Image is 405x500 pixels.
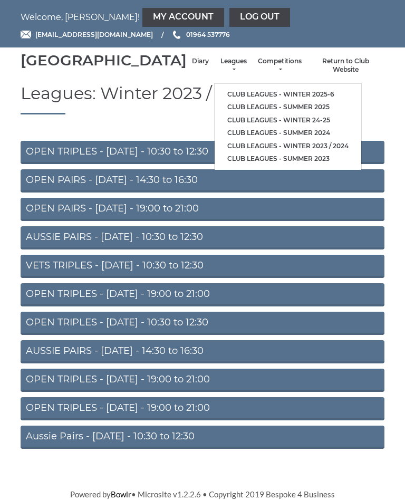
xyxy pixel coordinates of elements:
a: Club leagues - Winter 2025-6 [215,88,361,101]
a: Club leagues - Winter 24-25 [215,114,361,127]
a: Aussie Pairs - [DATE] - 10:30 to 12:30 [21,426,384,449]
a: Club leagues - Summer 2023 [215,152,361,166]
nav: Welcome, [PERSON_NAME]! [21,8,384,27]
div: [GEOGRAPHIC_DATA] [21,52,187,69]
a: My Account [142,8,224,27]
a: AUSSIE PAIRS - [DATE] - 14:30 to 16:30 [21,340,384,363]
a: Email [EMAIL_ADDRESS][DOMAIN_NAME] [21,30,153,40]
a: VETS TRIPLES - [DATE] - 10:30 to 12:30 [21,255,384,278]
h1: Leagues: Winter 2023 / 2024 [21,84,384,114]
ul: Leagues [214,83,362,170]
a: OPEN TRIPLES - [DATE] - 19:00 to 21:00 [21,283,384,306]
a: Diary [192,57,209,66]
a: OPEN TRIPLES - [DATE] - 10:30 to 12:30 [21,141,384,164]
a: Club leagues - Winter 2023 / 2024 [215,140,361,153]
a: Log out [229,8,290,27]
span: Powered by • Microsite v1.2.2.6 • Copyright 2019 Bespoke 4 Business [70,489,335,499]
a: OPEN TRIPLES - [DATE] - 19:00 to 21:00 [21,397,384,420]
a: AUSSIE PAIRS - [DATE] - 10:30 to 12:30 [21,226,384,249]
a: Phone us 01964 537776 [171,30,230,40]
a: OPEN TRIPLES - [DATE] - 19:00 to 21:00 [21,369,384,392]
a: Club leagues - Summer 2025 [215,101,361,114]
span: [EMAIL_ADDRESS][DOMAIN_NAME] [35,31,153,39]
a: Bowlr [111,489,131,499]
a: Competitions [258,57,302,74]
a: OPEN PAIRS - [DATE] - 14:30 to 16:30 [21,169,384,193]
a: Leagues [219,57,247,74]
span: 01964 537776 [186,31,230,39]
a: OPEN PAIRS - [DATE] - 19:00 to 21:00 [21,198,384,221]
a: OPEN TRIPLES - [DATE] - 10:30 to 12:30 [21,312,384,335]
img: Email [21,31,31,39]
img: Phone us [173,31,180,39]
a: Return to Club Website [312,57,379,74]
a: Club leagues - Summer 2024 [215,127,361,140]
